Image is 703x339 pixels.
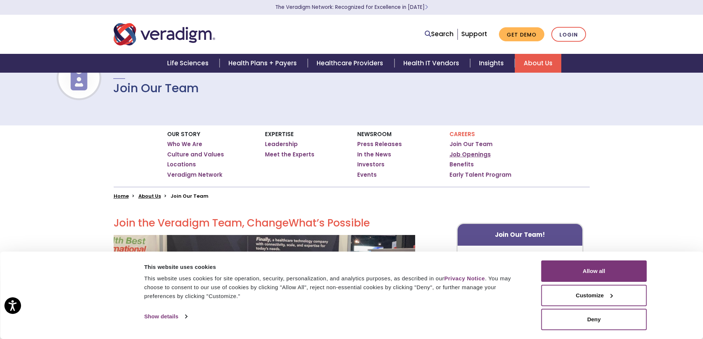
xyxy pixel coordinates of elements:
[308,54,394,73] a: Healthcare Providers
[167,171,223,179] a: Veradigm Network
[167,141,202,148] a: Who We Are
[458,246,583,271] p: Search for current job openings.
[289,216,370,230] span: What’s Possible
[265,151,314,158] a: Meet the Experts
[449,141,493,148] a: Join Our Team
[357,151,391,158] a: In the News
[444,275,485,281] a: Privacy Notice
[449,151,491,158] a: Job Openings
[220,54,308,73] a: Health Plans + Payers
[114,22,215,46] img: Veradigm logo
[144,274,525,301] div: This website uses cookies for site operation, security, personalization, and analytics purposes, ...
[499,27,544,42] a: Get Demo
[167,161,196,168] a: Locations
[158,54,220,73] a: Life Sciences
[144,311,187,322] a: Show details
[265,141,298,148] a: Leadership
[461,30,487,38] a: Support
[357,161,385,168] a: Investors
[138,193,161,200] a: About Us
[470,54,515,73] a: Insights
[425,29,454,39] a: Search
[167,151,224,158] a: Culture and Values
[541,260,647,282] button: Allow all
[449,161,474,168] a: Benefits
[357,171,377,179] a: Events
[449,171,511,179] a: Early Talent Program
[144,263,525,271] div: This website uses cookies
[394,54,470,73] a: Health IT Vendors
[114,193,129,200] a: Home
[357,141,402,148] a: Press Releases
[114,217,415,229] h2: Join the Veradigm Team, Change
[275,4,428,11] a: The Veradigm Network: Recognized for Excellence in [DATE]Learn More
[551,27,586,42] a: Login
[425,4,428,11] span: Learn More
[541,309,647,330] button: Deny
[541,285,647,306] button: Customize
[515,54,561,73] a: About Us
[113,81,199,95] h1: Join Our Team
[495,230,545,239] strong: Join Our Team!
